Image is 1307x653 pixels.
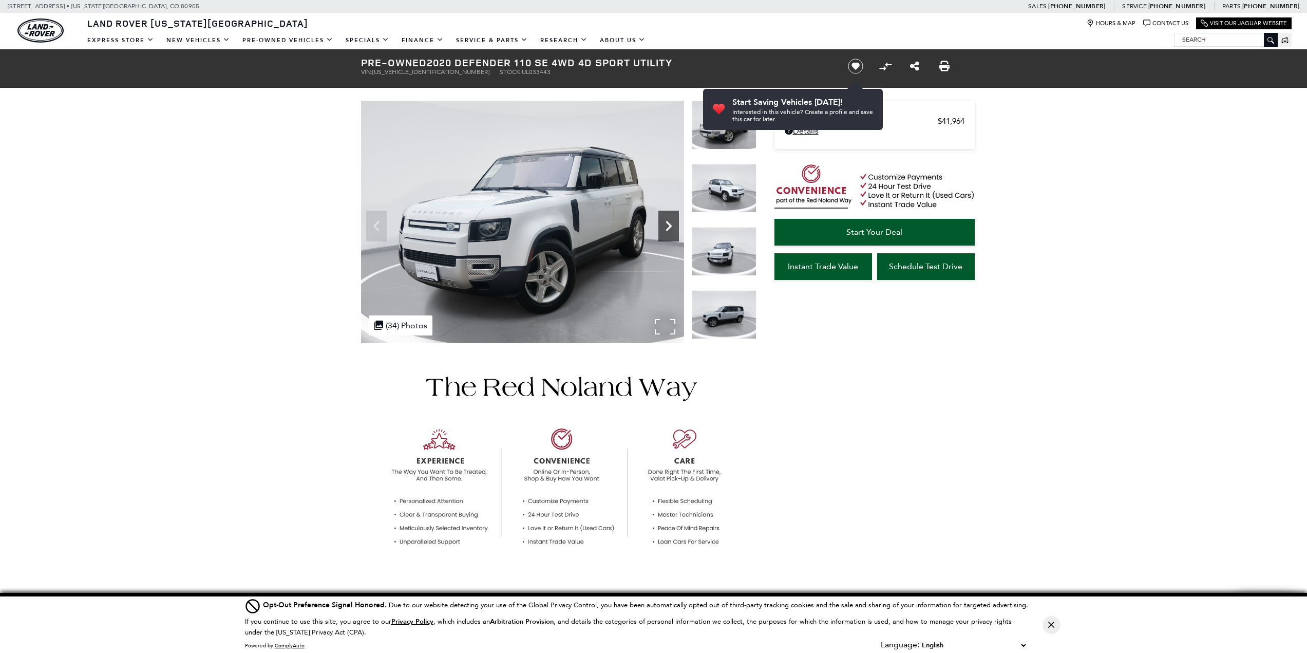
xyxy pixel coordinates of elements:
select: Language Select [919,640,1028,651]
a: Specials [339,31,395,49]
span: Parts [1222,3,1241,10]
div: Powered by [245,643,305,649]
h1: 2020 Defender 110 SE 4WD 4D Sport Utility [361,57,831,68]
span: VIN: [361,68,372,76]
img: Used 2020 Fuji White Land Rover SE image 2 [692,164,756,213]
a: [PHONE_NUMBER] [1048,2,1105,10]
p: If you continue to use this site, you agree to our , which includes an , and details the categori... [245,618,1012,636]
img: Used 2020 Fuji White Land Rover SE image 3 [692,227,756,276]
a: Visit Our Jaguar Website [1201,20,1287,27]
a: New Vehicles [160,31,236,49]
a: Instant Trade Value [774,253,872,280]
a: Retailer Selling Price $41,964 [785,117,964,126]
div: Next [658,211,679,241]
a: Start Your Deal [774,219,975,246]
a: Print this Pre-Owned 2020 Defender 110 SE 4WD 4D Sport Utility [939,60,950,72]
a: EXPRESS STORE [81,31,160,49]
a: [PHONE_NUMBER] [1242,2,1299,10]
a: Details [785,126,964,136]
span: Stock: [500,68,522,76]
span: [US_VEHICLE_IDENTIFICATION_NUMBER] [372,68,489,76]
span: UL033443 [522,68,551,76]
button: Save vehicle [844,58,867,74]
a: Schedule Test Drive [877,253,975,280]
strong: Arbitration Provision [490,617,554,626]
img: Land Rover [17,18,64,43]
a: Contact Us [1143,20,1188,27]
a: [STREET_ADDRESS] • [US_STATE][GEOGRAPHIC_DATA], CO 80905 [8,3,199,10]
img: Used 2020 Fuji White Land Rover SE image 4 [692,290,756,339]
span: Sales [1028,3,1047,10]
input: Search [1175,33,1277,46]
a: Privacy Policy [391,618,433,625]
a: Finance [395,31,450,49]
span: Land Rover [US_STATE][GEOGRAPHIC_DATA] [87,17,308,29]
a: [PHONE_NUMBER] [1148,2,1205,10]
img: Used 2020 Fuji White Land Rover SE image 1 [692,101,756,150]
span: Service [1122,3,1146,10]
span: Start Your Deal [846,227,902,237]
div: (34) Photos [369,315,432,335]
a: ComplyAuto [275,642,305,649]
button: Compare vehicle [878,59,893,74]
span: Instant Trade Value [788,262,858,271]
span: Retailer Selling Price [785,117,938,126]
a: Research [534,31,594,49]
div: Language: [881,641,919,649]
span: Schedule Test Drive [889,262,962,271]
button: Close Button [1043,616,1060,634]
u: Privacy Policy [391,617,433,626]
a: About Us [594,31,652,49]
a: Hours & Map [1087,20,1135,27]
nav: Main Navigation [81,31,652,49]
a: Share this Pre-Owned 2020 Defender 110 SE 4WD 4D Sport Utility [910,60,919,72]
a: land-rover [17,18,64,43]
a: Service & Parts [450,31,534,49]
a: Pre-Owned Vehicles [236,31,339,49]
span: $41,964 [938,117,964,126]
div: Due to our website detecting your use of the Global Privacy Control, you have been automatically ... [263,600,1028,610]
strong: Pre-Owned [361,55,427,69]
a: Land Rover [US_STATE][GEOGRAPHIC_DATA] [81,17,314,29]
img: Used 2020 Fuji White Land Rover SE image 1 [361,101,684,343]
span: Opt-Out Preference Signal Honored . [263,600,389,610]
